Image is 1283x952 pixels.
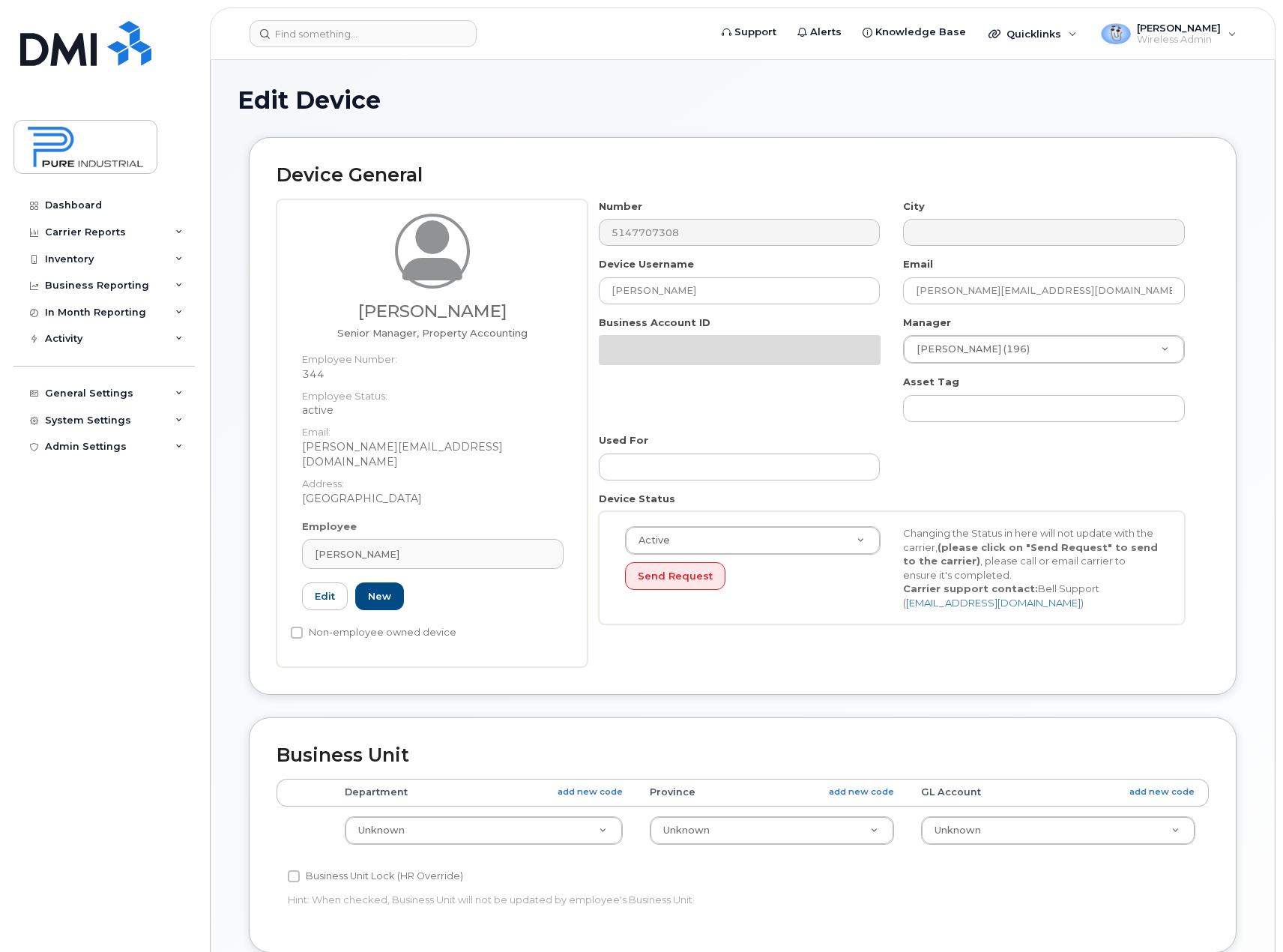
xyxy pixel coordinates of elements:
[331,779,636,806] th: Department
[355,582,404,610] a: New
[277,165,1209,186] h2: Device General
[935,825,981,836] span: Unknown
[904,336,1184,363] a: [PERSON_NAME] (196)
[625,562,725,590] button: Send Request
[302,439,564,469] dd: [PERSON_NAME][EMAIL_ADDRESS][DOMAIN_NAME]
[903,375,959,389] label: Asset Tag
[1129,786,1195,798] a: add new code
[599,257,694,271] label: Device Username
[288,870,300,882] input: Business Unit Lock (HR Override)
[903,541,1158,567] strong: (please click on "Send Request" to send to the carrier)
[302,539,564,569] a: [PERSON_NAME]
[922,817,1195,844] a: Unknown
[302,418,564,439] dt: Email:
[892,526,1170,609] div: Changing the Status in here will not update with the carrier, , please call or email carrier to e...
[908,779,1209,806] th: GL Account
[302,519,357,534] label: Employee
[626,527,880,554] a: Active
[903,582,1038,594] strong: Carrier support contact:
[663,825,710,836] span: Unknown
[291,627,303,639] input: Non-employee owned device
[291,624,456,642] label: Non-employee owned device
[302,582,348,610] a: Edit
[599,433,648,448] label: Used For
[903,316,951,330] label: Manager
[302,403,564,418] dd: active
[315,547,399,561] span: [PERSON_NAME]
[908,343,1030,356] span: [PERSON_NAME] (196)
[650,817,893,844] a: Unknown
[829,786,894,798] a: add new code
[302,367,564,382] dd: 344
[599,492,675,506] label: Device Status
[288,893,886,907] p: Hint: When checked, Business Unit will not be updated by employee's Business Unit
[288,867,463,885] label: Business Unit Lock (HR Override)
[906,597,1081,609] a: [EMAIL_ADDRESS][DOMAIN_NAME]
[558,786,623,798] a: add new code
[345,817,622,844] a: Unknown
[903,257,933,271] label: Email
[636,779,908,806] th: Province
[238,87,1248,113] h1: Edit Device
[302,345,564,367] dt: Employee Number:
[599,199,642,214] label: Number
[302,302,564,321] h3: [PERSON_NAME]
[903,199,925,214] label: City
[630,534,670,547] span: Active
[599,316,710,330] label: Business Account ID
[277,745,1209,766] h2: Business Unit
[302,382,564,403] dt: Employee Status:
[358,825,405,836] span: Unknown
[337,327,528,339] span: Job title
[302,491,564,506] dd: [GEOGRAPHIC_DATA]
[302,469,564,491] dt: Address:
